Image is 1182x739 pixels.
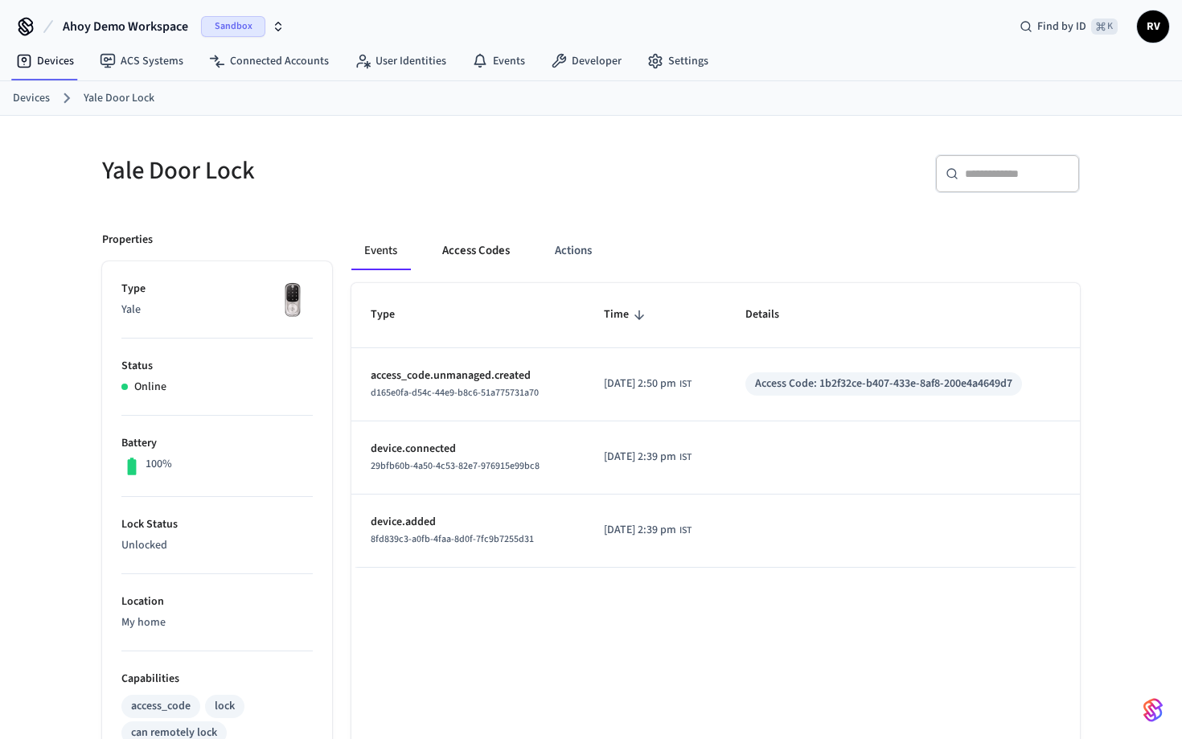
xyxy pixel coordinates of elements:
[755,376,1012,392] div: Access Code: 1b2f32ce-b407-433e-8af8-200e4a4649d7
[604,376,676,392] span: [DATE] 2:50 pm
[63,17,188,36] span: Ahoy Demo Workspace
[634,47,721,76] a: Settings
[371,386,539,400] span: d165e0fa-d54c-44e9-b8c6-51a775731a70
[1007,12,1131,41] div: Find by ID⌘ K
[13,90,50,107] a: Devices
[121,593,313,610] p: Location
[429,232,523,270] button: Access Codes
[604,302,650,327] span: Time
[351,232,1080,270] div: ant example
[679,377,692,392] span: IST
[604,376,692,392] div: Asia/Calcutta
[196,47,342,76] a: Connected Accounts
[679,450,692,465] span: IST
[1137,10,1169,43] button: RV
[371,459,540,473] span: 29bfb60b-4a50-4c53-82e7-976915e99bc8
[538,47,634,76] a: Developer
[371,302,416,327] span: Type
[542,232,605,270] button: Actions
[604,449,692,466] div: Asia/Calcutta
[459,47,538,76] a: Events
[121,537,313,554] p: Unlocked
[131,698,191,715] div: access_code
[604,522,692,539] div: Asia/Calcutta
[87,47,196,76] a: ACS Systems
[121,281,313,298] p: Type
[1037,18,1086,35] span: Find by ID
[371,367,565,384] p: access_code.unmanaged.created
[342,47,459,76] a: User Identities
[273,281,313,321] img: Yale Assure Touchscreen Wifi Smart Lock, Satin Nickel, Front
[84,90,154,107] a: Yale Door Lock
[371,514,565,531] p: device.added
[201,16,265,37] span: Sandbox
[604,449,676,466] span: [DATE] 2:39 pm
[351,232,410,270] button: Events
[121,358,313,375] p: Status
[121,435,313,452] p: Battery
[371,441,565,458] p: device.connected
[745,302,800,327] span: Details
[215,698,235,715] div: lock
[1091,18,1118,35] span: ⌘ K
[371,532,534,546] span: 8fd839c3-a0fb-4faa-8d0f-7fc9b7255d31
[121,516,313,533] p: Lock Status
[121,614,313,631] p: My home
[102,154,581,187] h5: Yale Door Lock
[1139,12,1168,41] span: RV
[3,47,87,76] a: Devices
[121,302,313,318] p: Yale
[351,283,1080,567] table: sticky table
[121,671,313,688] p: Capabilities
[102,232,153,248] p: Properties
[134,379,166,396] p: Online
[679,523,692,538] span: IST
[1143,697,1163,723] img: SeamLogoGradient.69752ec5.svg
[146,456,172,473] p: 100%
[604,522,676,539] span: [DATE] 2:39 pm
